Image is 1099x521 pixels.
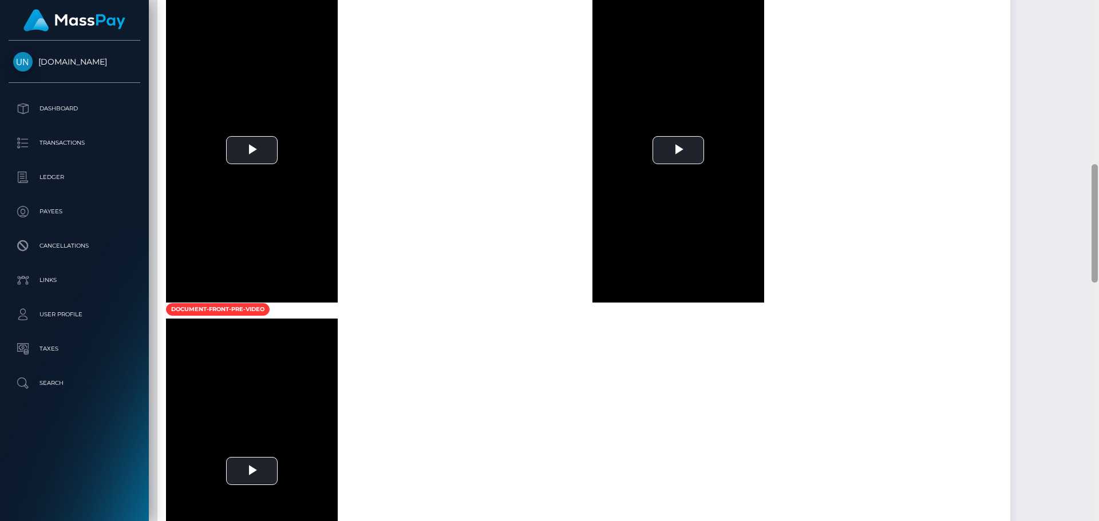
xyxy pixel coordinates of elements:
[13,52,33,71] img: Unlockt.me
[13,237,136,254] p: Cancellations
[9,300,140,329] a: User Profile
[226,136,278,164] button: Play Video
[166,303,270,316] span: document-front-pre-video
[23,9,125,31] img: MassPay Logo
[9,163,140,192] a: Ledger
[653,136,704,164] button: Play Video
[13,100,136,117] p: Dashboard
[9,266,140,295] a: Links
[13,203,136,220] p: Payees
[13,272,136,289] p: Links
[9,232,140,260] a: Cancellations
[9,57,140,67] span: [DOMAIN_NAME]
[9,129,140,157] a: Transactions
[9,197,140,226] a: Payees
[13,340,136,357] p: Taxes
[13,134,136,152] p: Transactions
[13,375,136,392] p: Search
[13,169,136,186] p: Ledger
[13,306,136,323] p: User Profile
[9,369,140,397] a: Search
[226,457,278,485] button: Play Video
[9,94,140,123] a: Dashboard
[9,335,140,363] a: Taxes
